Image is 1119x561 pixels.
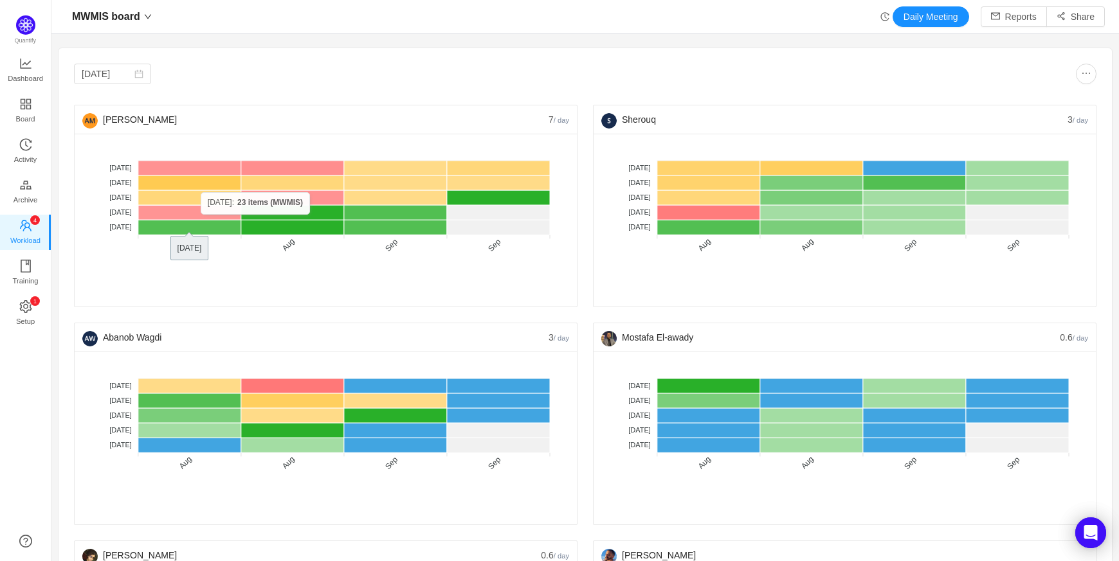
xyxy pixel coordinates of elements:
[1073,334,1088,342] small: / day
[1068,114,1088,125] span: 3
[15,37,37,44] span: Quantify
[1005,455,1021,471] tspan: Sep
[19,220,32,245] a: icon: teamWorkload
[82,331,98,346] img: d020ce642324787c1f85569dab1e7f3d
[601,113,617,129] img: ce61a97b2cd2c75af00e7fb52efdf7ed
[601,105,1068,134] div: Sherouq
[19,300,32,313] i: icon: setting
[1075,517,1106,548] div: Open Intercom Messenger
[1076,64,1096,84] button: icon: ellipsis
[549,114,569,125] span: 7
[628,382,651,389] tspan: [DATE]
[902,237,918,253] tspan: Sep
[19,219,32,232] i: icon: team
[134,69,143,78] i: icon: calendar
[109,193,132,201] tspan: [DATE]
[554,552,569,560] small: / day
[19,139,32,165] a: Activity
[109,164,132,172] tspan: [DATE]
[893,6,969,27] button: Daily Meeting
[19,179,32,191] i: icon: gold
[109,426,132,434] tspan: [DATE]
[109,179,132,186] tspan: [DATE]
[1060,332,1088,343] span: 0.6
[109,411,132,419] tspan: [DATE]
[19,57,32,70] i: icon: line-chart
[1005,237,1021,253] tspan: Sep
[541,550,569,560] span: 0.6
[19,535,32,548] a: icon: question-circle
[19,58,32,84] a: Dashboard
[19,98,32,111] i: icon: appstore
[74,64,151,84] input: Select date
[549,332,569,343] span: 3
[109,223,132,231] tspan: [DATE]
[696,454,713,470] tspan: Aug
[628,441,651,449] tspan: [DATE]
[16,106,35,132] span: Board
[19,98,32,124] a: Board
[177,236,194,253] tspan: Aug
[628,164,651,172] tspan: [DATE]
[628,208,651,216] tspan: [DATE]
[16,308,35,334] span: Setup
[628,396,651,404] tspan: [DATE]
[82,113,98,129] img: a150035bca053c91f1ed90feb0331735
[628,411,651,419] tspan: [DATE]
[30,215,40,225] sup: 4
[30,296,40,306] sup: 1
[12,268,38,294] span: Training
[144,13,152,21] i: icon: down
[628,179,651,186] tspan: [DATE]
[19,301,32,326] a: icon: settingSetup
[799,236,815,253] tspan: Aug
[601,331,617,346] img: 24
[33,296,36,306] p: 1
[628,426,651,434] tspan: [DATE]
[601,323,1060,352] div: Mostafa El-awady
[33,215,36,225] p: 4
[383,237,399,253] tspan: Sep
[1046,6,1105,27] button: icon: share-altShare
[109,382,132,389] tspan: [DATE]
[109,441,132,449] tspan: [DATE]
[628,193,651,201] tspan: [DATE]
[109,208,132,216] tspan: [DATE]
[799,454,815,470] tspan: Aug
[280,236,296,253] tspan: Aug
[902,455,918,471] tspan: Sep
[19,260,32,286] a: Training
[72,6,140,27] span: MWMIS board
[14,147,37,172] span: Activity
[8,66,43,91] span: Dashboard
[177,454,194,470] tspan: Aug
[10,227,41,253] span: Workload
[19,138,32,151] i: icon: history
[16,15,35,35] img: Quantify
[383,455,399,471] tspan: Sep
[696,236,713,253] tspan: Aug
[82,323,549,352] div: Abanob Wagdi
[19,179,32,205] a: Archive
[486,455,502,471] tspan: Sep
[280,454,296,470] tspan: Aug
[19,260,32,272] i: icon: book
[628,223,651,231] tspan: [DATE]
[880,12,889,21] i: icon: history
[554,334,569,342] small: / day
[981,6,1047,27] button: icon: mailReports
[486,237,502,253] tspan: Sep
[14,187,37,213] span: Archive
[554,116,569,124] small: / day
[109,396,132,404] tspan: [DATE]
[1073,116,1088,124] small: / day
[82,105,549,134] div: [PERSON_NAME]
